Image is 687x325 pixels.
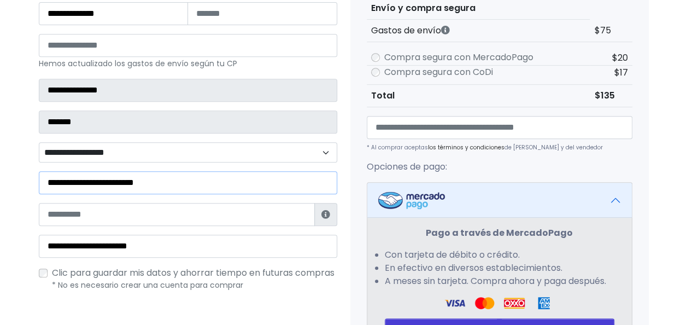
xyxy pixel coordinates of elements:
[441,26,450,34] i: Los gastos de envío dependen de códigos postales. ¡Te puedes llevar más productos en un solo envío !
[590,85,632,107] td: $135
[428,143,504,152] a: los términos y condiciones
[426,227,573,239] strong: Pago a través de MercadoPago
[474,297,495,310] img: Visa Logo
[590,20,632,42] td: $75
[385,275,614,288] li: A meses sin tarjeta. Compra ahora y paga después.
[384,51,533,64] label: Compra segura con MercadoPago
[504,297,525,310] img: Oxxo Logo
[367,20,590,42] th: Gastos de envío
[367,143,632,152] p: * Al comprar aceptas de [PERSON_NAME] y del vendedor
[533,297,554,310] img: Amex Logo
[444,297,465,310] img: Visa Logo
[385,262,614,275] li: En efectivo en diversos establecimientos.
[612,51,628,64] span: $20
[321,210,330,219] i: Estafeta lo usará para ponerse en contacto en caso de tener algún problema con el envío
[367,85,590,107] th: Total
[614,66,628,79] span: $17
[52,266,334,279] span: Clic para guardar mis datos y ahorrar tiempo en futuras compras
[384,66,493,79] label: Compra segura con CoDi
[39,34,337,57] input: Estafeta no da servicio a este código postal :(
[39,58,237,69] small: Hemos actualizado los gastos de envío según tu CP
[367,160,632,173] p: Opciones de pago:
[385,248,614,262] li: Con tarjeta de débito o crédito.
[52,280,337,291] p: * No es necesario crear una cuenta para comprar
[378,191,445,209] img: Mercadopago Logo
